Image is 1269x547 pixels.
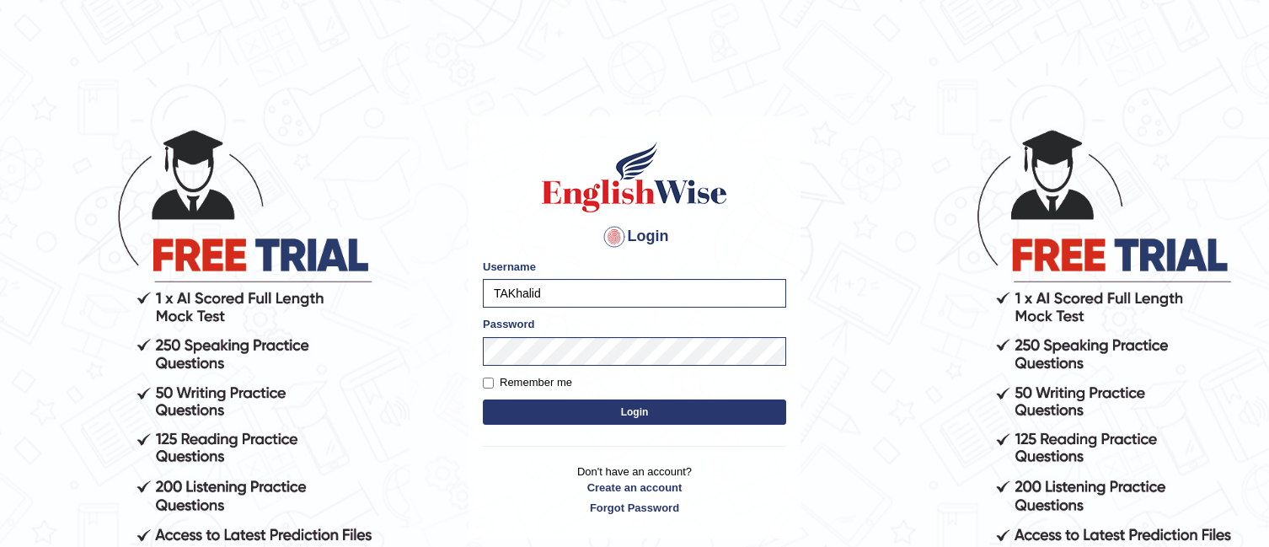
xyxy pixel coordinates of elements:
[483,378,494,389] input: Remember me
[483,464,786,516] p: Don't have an account?
[483,316,534,332] label: Password
[483,480,786,496] a: Create an account
[483,259,536,275] label: Username
[483,500,786,516] a: Forgot Password
[483,400,786,425] button: Login
[483,223,786,250] h4: Login
[483,374,572,391] label: Remember me
[538,139,731,215] img: Logo of English Wise sign in for intelligent practice with AI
